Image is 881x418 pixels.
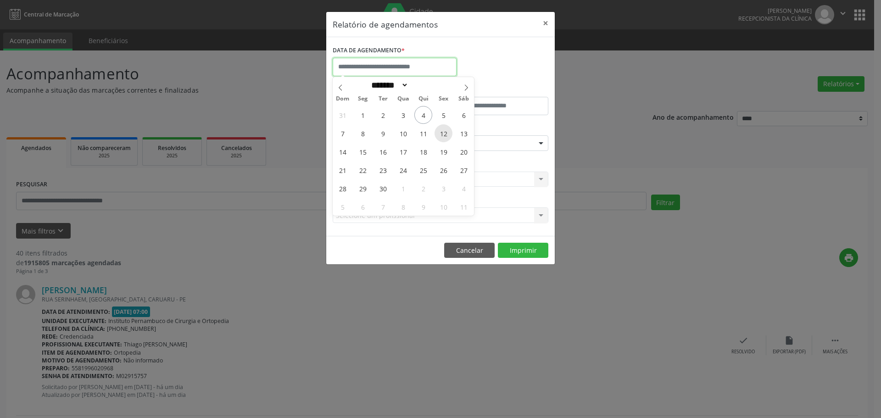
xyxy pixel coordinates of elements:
[394,143,412,161] span: Setembro 17, 2025
[435,106,452,124] span: Setembro 5, 2025
[414,124,432,142] span: Setembro 11, 2025
[435,161,452,179] span: Setembro 26, 2025
[413,96,434,102] span: Qui
[455,198,473,216] span: Outubro 11, 2025
[333,18,438,30] h5: Relatório de agendamentos
[455,124,473,142] span: Setembro 13, 2025
[334,198,351,216] span: Outubro 5, 2025
[374,124,392,142] span: Setembro 9, 2025
[434,96,454,102] span: Sex
[374,143,392,161] span: Setembro 16, 2025
[435,198,452,216] span: Outubro 10, 2025
[393,96,413,102] span: Qua
[368,80,408,90] select: Month
[333,96,353,102] span: Dom
[498,243,548,258] button: Imprimir
[536,12,555,34] button: Close
[394,161,412,179] span: Setembro 24, 2025
[394,198,412,216] span: Outubro 8, 2025
[414,143,432,161] span: Setembro 18, 2025
[374,198,392,216] span: Outubro 7, 2025
[394,179,412,197] span: Outubro 1, 2025
[455,143,473,161] span: Setembro 20, 2025
[414,198,432,216] span: Outubro 9, 2025
[444,243,495,258] button: Cancelar
[414,106,432,124] span: Setembro 4, 2025
[334,124,351,142] span: Setembro 7, 2025
[334,161,351,179] span: Setembro 21, 2025
[455,106,473,124] span: Setembro 6, 2025
[354,106,372,124] span: Setembro 1, 2025
[408,80,439,90] input: Year
[374,106,392,124] span: Setembro 2, 2025
[354,179,372,197] span: Setembro 29, 2025
[353,96,373,102] span: Seg
[334,143,351,161] span: Setembro 14, 2025
[435,179,452,197] span: Outubro 3, 2025
[374,179,392,197] span: Setembro 30, 2025
[455,179,473,197] span: Outubro 4, 2025
[354,124,372,142] span: Setembro 8, 2025
[454,96,474,102] span: Sáb
[414,179,432,197] span: Outubro 2, 2025
[435,124,452,142] span: Setembro 12, 2025
[414,161,432,179] span: Setembro 25, 2025
[354,143,372,161] span: Setembro 15, 2025
[443,83,548,97] label: ATÉ
[333,44,405,58] label: DATA DE AGENDAMENTO
[354,161,372,179] span: Setembro 22, 2025
[435,143,452,161] span: Setembro 19, 2025
[354,198,372,216] span: Outubro 6, 2025
[374,161,392,179] span: Setembro 23, 2025
[334,179,351,197] span: Setembro 28, 2025
[455,161,473,179] span: Setembro 27, 2025
[373,96,393,102] span: Ter
[394,106,412,124] span: Setembro 3, 2025
[394,124,412,142] span: Setembro 10, 2025
[334,106,351,124] span: Agosto 31, 2025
